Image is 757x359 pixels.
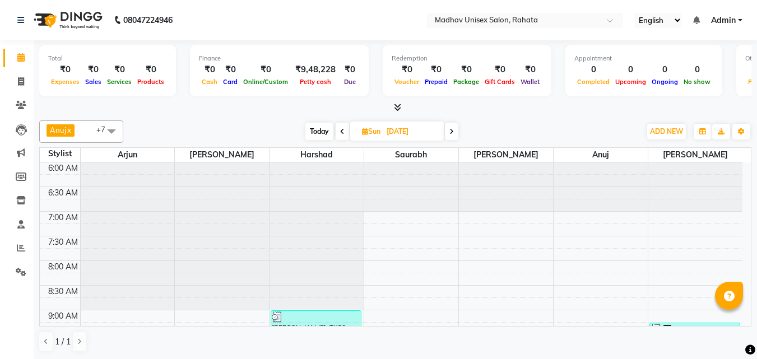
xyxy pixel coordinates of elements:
[341,78,359,86] span: Due
[123,4,173,36] b: 08047224946
[82,78,104,86] span: Sales
[710,314,746,348] iframe: chat widget
[104,78,134,86] span: Services
[240,63,291,76] div: ₹0
[383,123,439,140] input: 2025-08-31
[46,162,80,174] div: 6:00 AM
[175,148,269,162] span: [PERSON_NAME]
[359,127,383,136] span: Sun
[612,63,649,76] div: 0
[46,236,80,248] div: 7:30 AM
[612,78,649,86] span: Upcoming
[82,63,104,76] div: ₹0
[240,78,291,86] span: Online/Custom
[392,78,422,86] span: Voucher
[220,63,240,76] div: ₹0
[392,54,542,63] div: Redemption
[340,63,360,76] div: ₹0
[451,63,482,76] div: ₹0
[199,54,360,63] div: Finance
[650,127,683,136] span: ADD NEW
[392,63,422,76] div: ₹0
[681,63,713,76] div: 0
[305,123,333,140] span: Today
[518,63,542,76] div: ₹0
[48,54,167,63] div: Total
[649,78,681,86] span: Ongoing
[29,4,105,36] img: logo
[364,148,458,162] span: saurabh
[422,78,451,86] span: Prepaid
[647,124,686,139] button: ADD NEW
[48,63,82,76] div: ₹0
[46,187,80,199] div: 6:30 AM
[297,78,334,86] span: Petty cash
[104,63,134,76] div: ₹0
[270,148,364,162] span: Harshad
[291,63,340,76] div: ₹9,48,228
[199,63,220,76] div: ₹0
[648,148,742,162] span: [PERSON_NAME]
[482,63,518,76] div: ₹0
[48,78,82,86] span: Expenses
[55,336,71,348] span: 1 / 1
[574,78,612,86] span: Completed
[46,310,80,322] div: 9:00 AM
[649,63,681,76] div: 0
[40,148,80,160] div: Stylist
[422,63,451,76] div: ₹0
[46,286,80,297] div: 8:30 AM
[46,212,80,223] div: 7:00 AM
[66,125,71,134] a: x
[46,261,80,273] div: 8:00 AM
[220,78,240,86] span: Card
[81,148,175,162] span: Arjun
[199,78,220,86] span: Cash
[50,125,66,134] span: Anuj
[574,63,612,76] div: 0
[711,15,736,26] span: Admin
[271,311,361,334] div: [PERSON_NAME], TK20, 09:00 AM-09:30 AM, Haircut (Men) - Mens Haircut W/O Wash
[574,54,713,63] div: Appointment
[451,78,482,86] span: Package
[134,63,167,76] div: ₹0
[518,78,542,86] span: Wallet
[482,78,518,86] span: Gift Cards
[554,148,648,162] span: Anuj
[96,125,114,134] span: +7
[681,78,713,86] span: No show
[134,78,167,86] span: Products
[459,148,553,162] span: [PERSON_NAME]
[650,323,740,346] div: Arjun, TK12, 09:15 AM-09:45 AM, [PERSON_NAME] (Men) - Crafting / Shaving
